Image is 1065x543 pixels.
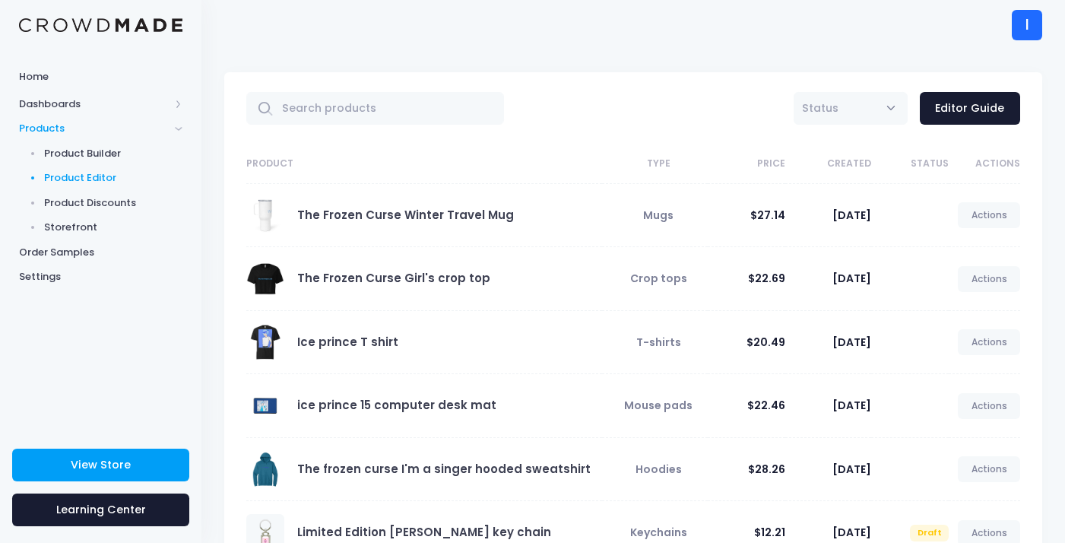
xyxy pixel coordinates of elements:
[794,92,908,125] span: Status
[832,398,871,413] span: [DATE]
[832,462,871,477] span: [DATE]
[958,393,1020,419] a: Actions
[56,502,146,517] span: Learning Center
[832,525,871,540] span: [DATE]
[71,457,131,472] span: View Store
[602,144,707,184] th: Type: activate to sort column ascending
[636,335,681,350] span: T-shirts
[748,271,785,286] span: $22.69
[44,170,183,186] span: Product Editor
[19,69,182,84] span: Home
[630,271,687,286] span: Crop tops
[19,97,170,112] span: Dashboards
[44,220,183,235] span: Storefront
[246,144,602,184] th: Product: activate to sort column ascending
[19,18,182,33] img: Logo
[297,461,591,477] a: The frozen curse I'm a singer hooded sweatshirt
[297,397,496,413] a: ice prince 15 computer desk mat
[832,335,871,350] span: [DATE]
[920,92,1020,125] a: Editor Guide
[832,208,871,223] span: [DATE]
[958,456,1020,482] a: Actions
[643,208,674,223] span: Mugs
[958,202,1020,228] a: Actions
[871,144,949,184] th: Status: activate to sort column ascending
[832,271,871,286] span: [DATE]
[802,100,838,116] span: Status
[949,144,1020,184] th: Actions: activate to sort column ascending
[297,334,398,350] a: Ice prince T shirt
[297,207,514,223] a: The Frozen Curse Winter Travel Mug
[44,195,183,211] span: Product Discounts
[747,398,785,413] span: $22.46
[746,335,785,350] span: $20.49
[12,449,189,481] a: View Store
[958,266,1020,292] a: Actions
[910,525,949,541] span: Draft
[19,245,182,260] span: Order Samples
[44,146,183,161] span: Product Builder
[1012,10,1042,40] div: I
[624,398,693,413] span: Mouse pads
[246,92,504,125] input: Search products
[754,525,785,540] span: $12.21
[750,208,785,223] span: $27.14
[958,329,1020,355] a: Actions
[785,144,871,184] th: Created: activate to sort column ascending
[630,525,687,540] span: Keychains
[12,494,189,526] a: Learning Center
[297,524,551,540] a: Limited Edition [PERSON_NAME] key chain
[19,269,182,284] span: Settings
[19,121,170,136] span: Products
[636,462,682,477] span: Hoodies
[748,462,785,477] span: $28.26
[708,144,786,184] th: Price: activate to sort column ascending
[297,270,490,286] a: The Frozen Curse Girl's crop top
